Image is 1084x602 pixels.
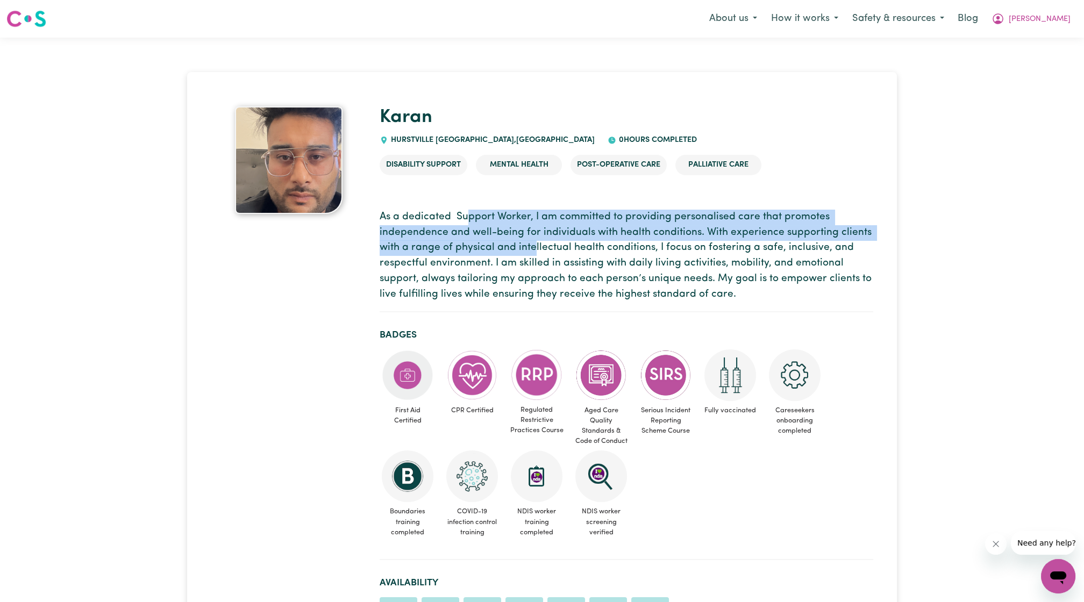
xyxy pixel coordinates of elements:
[1011,531,1075,555] iframe: Message from company
[845,8,951,30] button: Safety & resources
[575,450,627,502] img: NDIS Worker Screening Verified
[638,401,694,441] span: Serious Incident Reporting Scheme Course
[380,502,436,542] span: Boundaries training completed
[235,106,343,214] img: Karan
[573,401,629,451] span: Aged Care Quality Standards & Code of Conduct
[764,8,845,30] button: How it works
[6,9,46,28] img: Careseekers logo
[380,329,873,341] h2: Badges
[446,349,498,401] img: Care and support worker has completed CPR Certification
[704,349,756,401] img: Care and support worker has received 2 doses of COVID-19 vaccine
[388,136,595,144] span: HURSTVILLE [GEOGRAPHIC_DATA] , [GEOGRAPHIC_DATA]
[382,349,433,401] img: Care and support worker has completed First Aid Certification
[511,450,562,502] img: CS Academy: Introduction to NDIS Worker Training course completed
[444,502,500,542] span: COVID-19 infection control training
[767,401,823,441] span: Careseekers onboarding completed
[573,502,629,542] span: NDIS worker screening verified
[380,210,873,303] p: As a dedicated Support Worker, I am committed to providing personalised care that promotes indepe...
[380,108,432,127] a: Karan
[702,8,764,30] button: About us
[1009,13,1071,25] span: [PERSON_NAME]
[511,349,562,400] img: CS Academy: Regulated Restrictive Practices course completed
[380,401,436,430] span: First Aid Certified
[509,502,565,542] span: NDIS worker training completed
[616,136,697,144] span: 0 hours completed
[6,8,65,16] span: Need any help?
[575,349,627,401] img: CS Academy: Aged Care Quality Standards & Code of Conduct course completed
[951,7,985,31] a: Blog
[380,155,467,175] li: Disability Support
[444,401,500,420] span: CPR Certified
[1041,559,1075,593] iframe: Button to launch messaging window
[380,577,873,589] h2: Availability
[509,400,565,440] span: Regulated Restrictive Practices Course
[675,155,761,175] li: Palliative care
[446,450,498,502] img: CS Academy: COVID-19 Infection Control Training course completed
[985,8,1078,30] button: My Account
[702,401,758,420] span: Fully vaccinated
[769,349,821,401] img: CS Academy: Careseekers Onboarding course completed
[211,106,367,214] a: Karan's profile picture'
[382,450,433,502] img: CS Academy: Boundaries in care and support work course completed
[6,6,46,31] a: Careseekers logo
[640,349,691,401] img: CS Academy: Serious Incident Reporting Scheme course completed
[476,155,562,175] li: Mental Health
[570,155,667,175] li: Post-operative care
[985,533,1007,555] iframe: Close message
